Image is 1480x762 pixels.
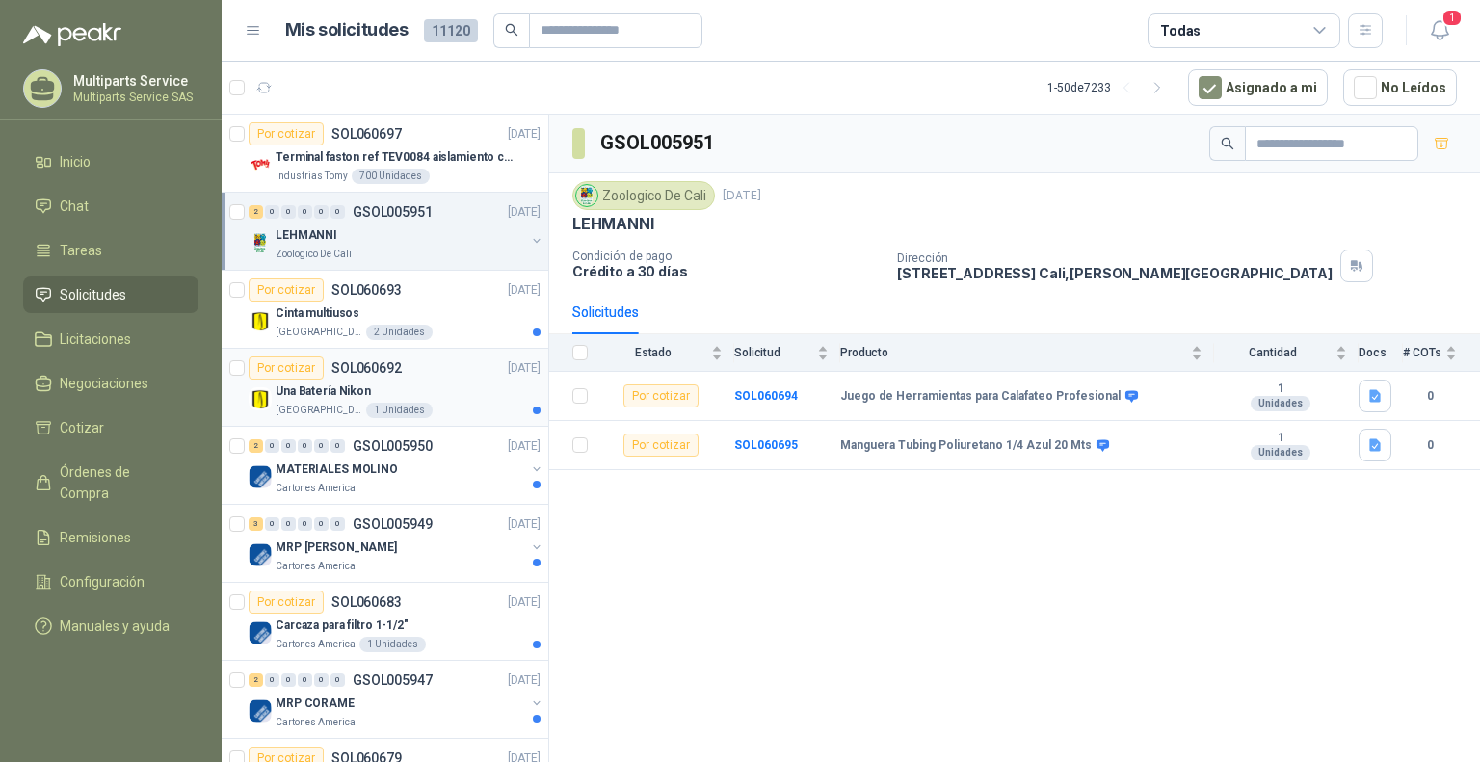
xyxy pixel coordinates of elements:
p: SOL060692 [331,361,402,375]
p: Cinta multiusos [276,304,359,323]
p: [DATE] [508,515,541,534]
p: [DATE] [508,437,541,456]
p: Condición de pago [572,250,882,263]
a: Solicitudes [23,276,198,313]
p: MRP CORAME [276,695,355,713]
p: [DATE] [508,671,541,690]
a: Órdenes de Compra [23,454,198,512]
a: Negociaciones [23,365,198,402]
a: Manuales y ayuda [23,608,198,644]
p: [DATE] [508,125,541,144]
div: 0 [330,205,345,219]
div: 0 [281,205,296,219]
p: SOL060697 [331,127,402,141]
div: 2 [249,673,263,687]
span: Inicio [60,151,91,172]
p: Cartones America [276,637,356,652]
div: Todas [1160,20,1201,41]
span: search [505,23,518,37]
p: Carcaza para filtro 1-1/2" [276,617,409,635]
a: Licitaciones [23,321,198,357]
img: Company Logo [249,153,272,176]
a: Por cotizarSOL060683[DATE] Company LogoCarcaza para filtro 1-1/2"Cartones America1 Unidades [222,583,548,661]
div: 0 [281,439,296,453]
div: Unidades [1251,445,1310,460]
img: Company Logo [249,231,272,254]
div: 0 [330,517,345,531]
th: Docs [1359,334,1403,372]
div: 0 [314,205,329,219]
a: SOL060695 [734,438,798,452]
img: Company Logo [249,621,272,644]
a: Por cotizarSOL060693[DATE] Company LogoCinta multiusos[GEOGRAPHIC_DATA]2 Unidades [222,271,548,349]
p: [DATE] [508,593,541,612]
img: Company Logo [249,465,272,488]
div: 0 [298,517,312,531]
p: GSOL005950 [353,439,433,453]
button: No Leídos [1343,69,1457,106]
a: 2 0 0 0 0 0 GSOL005947[DATE] Company LogoMRP CORAMECartones America [249,669,544,730]
span: Solicitudes [60,284,126,305]
p: MRP [PERSON_NAME] [276,539,397,557]
div: 0 [330,673,345,687]
img: Company Logo [249,543,272,566]
div: 0 [281,517,296,531]
span: Chat [60,196,89,217]
div: 2 Unidades [366,325,433,340]
a: Cotizar [23,409,198,446]
div: 0 [330,439,345,453]
span: Cotizar [60,417,104,438]
p: Industrias Tomy [276,169,348,184]
div: Solicitudes [572,302,639,323]
div: Por cotizar [249,278,324,302]
p: [DATE] [723,187,761,205]
p: Cartones America [276,559,356,574]
p: [DATE] [508,281,541,300]
span: Manuales y ayuda [60,616,170,637]
div: 0 [314,517,329,531]
div: Por cotizar [623,384,699,407]
p: [DATE] [508,359,541,378]
p: GSOL005947 [353,673,433,687]
div: Por cotizar [623,434,699,457]
div: 0 [265,439,279,453]
p: MATERIALES MOLINO [276,460,398,479]
span: Tareas [60,240,102,261]
b: Manguera Tubing Poliuretano 1/4 Azul 20 Mts [840,438,1092,454]
p: Dirección [897,251,1333,265]
th: Solicitud [734,334,840,372]
div: 0 [298,205,312,219]
img: Company Logo [249,387,272,410]
a: Tareas [23,232,198,269]
p: SOL060683 [331,595,402,609]
div: 1 - 50 de 7233 [1047,72,1173,103]
div: 3 [249,517,263,531]
span: Configuración [60,571,145,592]
a: 2 0 0 0 0 0 GSOL005951[DATE] Company LogoLEHMANNIZoologico De Cali [249,200,544,262]
div: Por cotizar [249,122,324,145]
p: Una Batería Nikon [276,382,371,401]
div: 0 [314,439,329,453]
th: Producto [840,334,1214,372]
p: Cartones America [276,715,356,730]
b: SOL060694 [734,389,798,403]
a: 2 0 0 0 0 0 GSOL005950[DATE] Company LogoMATERIALES MOLINOCartones America [249,434,544,496]
span: 1 [1441,9,1463,27]
p: LEHMANNI [276,226,337,245]
b: 1 [1214,431,1347,446]
span: Licitaciones [60,328,131,350]
b: Juego de Herramientas para Calafateo Profesional [840,389,1121,405]
div: 0 [265,205,279,219]
p: GSOL005949 [353,517,433,531]
div: 2 [249,205,263,219]
div: 0 [298,439,312,453]
span: Remisiones [60,527,131,548]
div: 0 [281,673,296,687]
img: Company Logo [576,185,597,206]
th: Estado [599,334,734,372]
p: Terminal faston ref TEV0084 aislamiento completo [276,148,515,167]
div: 0 [265,673,279,687]
button: 1 [1422,13,1457,48]
img: Company Logo [249,309,272,332]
